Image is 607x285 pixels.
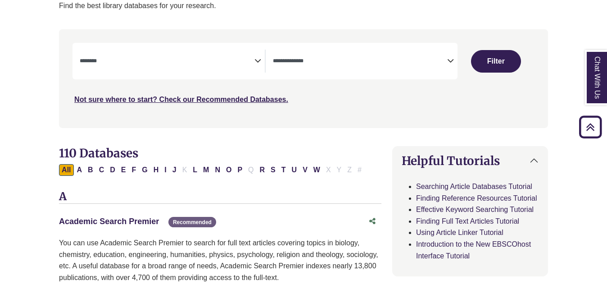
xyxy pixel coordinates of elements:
a: Finding Full Text Articles Tutorial [416,217,519,225]
button: Filter Results L [190,164,200,176]
div: Alpha-list to filter by first letter of database name [59,165,365,173]
button: Filter Results U [289,164,300,176]
textarea: Search [80,58,254,65]
a: Searching Article Databases Tutorial [416,183,532,190]
button: Filter Results W [311,164,323,176]
a: Introduction to the New EBSCOhost Interface Tutorial [416,240,531,260]
button: Filter Results T [279,164,289,176]
button: Filter Results R [257,164,268,176]
button: Filter Results S [268,164,278,176]
textarea: Search [273,58,447,65]
button: Filter Results F [129,164,139,176]
a: Not sure where to start? Check our Recommended Databases. [74,96,288,103]
button: Filter Results D [107,164,118,176]
h3: A [59,190,381,204]
a: Using Article Linker Tutorial [416,229,503,236]
button: Filter Results J [170,164,179,176]
button: Submit for Search Results [471,50,521,73]
button: Filter Results M [200,164,212,176]
button: Filter Results G [139,164,150,176]
p: You can use Academic Search Premier to search for full text articles covering topics in biology, ... [59,237,381,283]
a: Finding Reference Resources Tutorial [416,194,537,202]
button: Filter Results P [235,164,245,176]
span: 110 Databases [59,146,138,161]
button: Filter Results E [118,164,129,176]
button: Filter Results O [223,164,234,176]
button: Filter Results B [85,164,96,176]
button: All [59,164,73,176]
button: Filter Results A [74,164,85,176]
button: Filter Results V [300,164,310,176]
a: Back to Top [576,121,605,133]
nav: Search filters [59,29,548,128]
button: Share this database [363,213,381,230]
button: Filter Results H [151,164,162,176]
button: Filter Results C [96,164,107,176]
a: Effective Keyword Searching Tutorial [416,206,534,213]
span: Recommended [168,217,216,227]
a: Academic Search Premier [59,217,159,226]
button: Filter Results I [162,164,169,176]
button: Helpful Tutorials [393,147,548,175]
button: Filter Results N [212,164,223,176]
